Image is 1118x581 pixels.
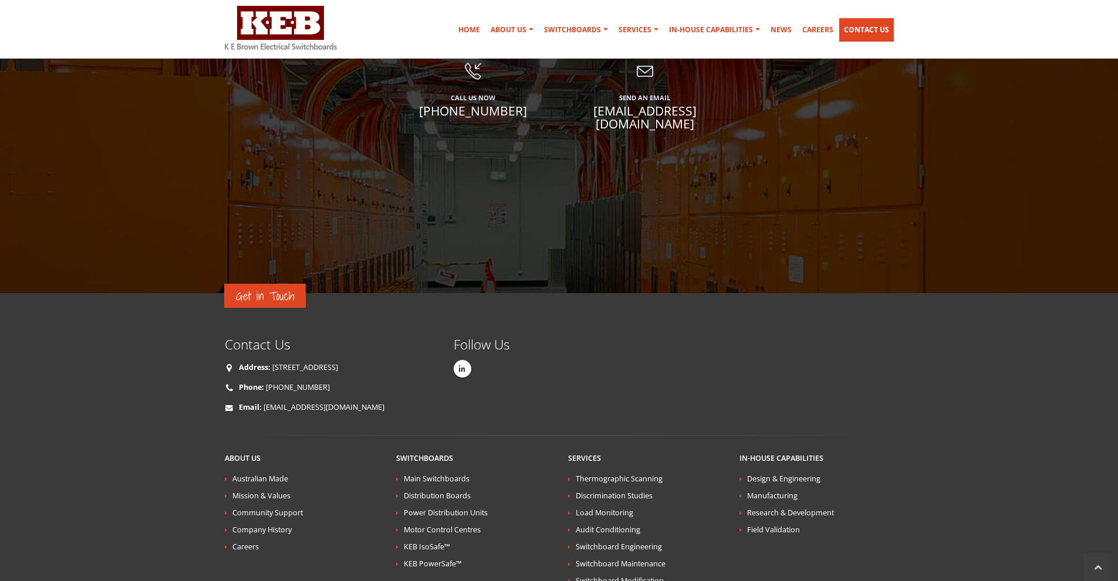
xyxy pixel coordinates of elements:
[568,104,722,130] span: [EMAIL_ADDRESS][DOMAIN_NAME]
[225,337,436,352] h4: Contact Us
[568,91,722,104] span: Send An Email
[264,402,384,412] a: [EMAIL_ADDRESS][DOMAIN_NAME]
[266,382,330,392] a: [PHONE_NUMBER]
[614,18,663,42] a: Services
[404,508,488,518] a: Power Distribution Units
[404,542,450,552] a: KEB IsoSafe™
[232,474,288,484] a: Australian Made
[396,91,550,104] span: Call Us Now
[798,18,838,42] a: Careers
[747,491,798,501] a: Manufacturing
[747,525,800,535] a: Field Validation
[747,508,834,518] a: Research & Development
[225,6,337,50] img: K E Brown Electrical Switchboards
[486,18,538,42] a: About Us
[272,362,338,372] a: [STREET_ADDRESS]
[664,18,765,42] a: In-house Capabilities
[576,525,640,535] a: Audit Conditioning
[539,18,613,42] a: Switchboards
[568,453,601,463] a: Services
[576,474,663,484] a: Thermographic Scanning
[232,542,259,552] a: Careers
[404,525,481,535] a: Motor Control Centres
[239,362,271,372] strong: Address:
[232,508,303,518] a: Community Support
[225,453,261,463] a: About Us
[404,474,470,484] a: Main Switchboards
[239,382,264,392] strong: Phone:
[766,18,796,42] a: News
[404,491,471,501] a: Distribution Boards
[576,559,666,569] a: Switchboard Maintenance
[232,491,291,501] a: Mission & Values
[839,18,894,42] a: Contact Us
[576,542,662,552] a: Switchboard Engineering
[454,337,550,352] h4: Follow Us
[454,18,485,42] a: Home
[232,525,292,535] a: Company History
[236,286,294,305] span: Get in Touch
[404,559,462,569] a: KEB PowerSafe™
[576,508,633,518] a: Load Monitoring
[454,360,471,378] a: Linkedin
[239,402,262,412] strong: Email:
[396,63,550,135] a: Call Us Now [PHONE_NUMBER]
[396,453,453,463] a: Switchboards
[747,474,820,484] a: Design & Engineering
[568,63,722,148] a: Send An Email [EMAIL_ADDRESS][DOMAIN_NAME]
[739,453,823,463] a: In-house Capabilities
[576,491,653,501] a: Discrimination Studies
[396,104,550,117] span: [PHONE_NUMBER]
